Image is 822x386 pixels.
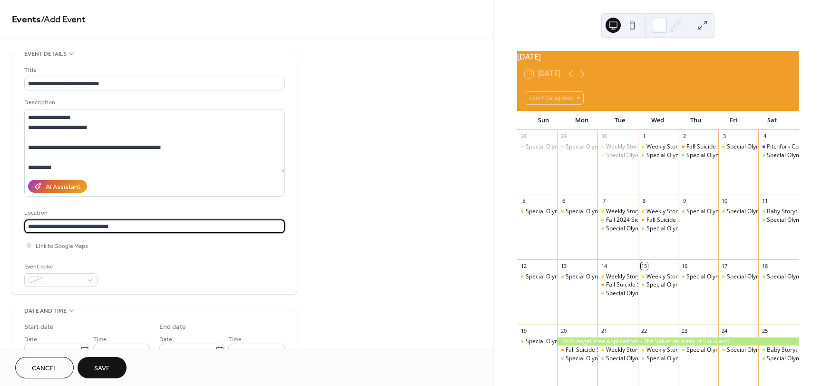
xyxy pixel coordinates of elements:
[678,273,718,281] div: Special Olympics Basketball
[32,364,57,374] span: Cancel
[566,143,639,151] div: Special Olympics Basketball
[638,225,678,233] div: Special Olympics Basketball
[681,262,688,269] div: 16
[646,281,720,289] div: Special Olympics Basketball
[228,335,242,345] span: Time
[520,262,527,269] div: 12
[638,355,678,363] div: Special Olympics Basketball
[721,262,728,269] div: 17
[566,355,639,363] div: Special Olympics Basketball
[597,273,638,281] div: Weekly Storytimes! Sioux City Library
[517,208,558,216] div: Special Olympics Basketball
[686,346,760,354] div: Special Olympics Basketball
[526,143,599,151] div: Special Olympics Basketball
[681,327,688,335] div: 23
[718,208,759,216] div: Special Olympics Basketball
[721,327,728,335] div: 24
[597,346,638,354] div: Weekly Storytimes! Sioux City Library
[600,133,607,140] div: 30
[686,208,760,216] div: Special Olympics Basketball
[727,143,801,151] div: Special Olympics Basketball
[681,198,688,205] div: 9
[557,273,597,281] div: Special Olympics Basketball
[638,208,678,216] div: Weekly Storytimes! Sioux City Public Library
[758,216,799,224] div: Special Olympics Basketball
[24,49,67,59] span: Event details
[520,133,527,140] div: 28
[758,208,799,216] div: Baby Storytime
[597,208,638,216] div: Weekly Storytimes! Sioux City Library
[641,327,648,335] div: 22
[525,111,563,130] div: Sun
[727,273,801,281] div: Special Olympics Basketball
[46,182,80,192] div: AI Assistant
[517,143,558,151] div: Special Olympics Basketball
[601,111,639,130] div: Tue
[646,143,756,151] div: Weekly Storytimes! [GEOGRAPHIC_DATA]
[641,262,648,269] div: 15
[646,355,720,363] div: Special Olympics Basketball
[646,208,756,216] div: Weekly Storytimes! [GEOGRAPHIC_DATA]
[606,143,715,151] div: Weekly Storytimes! [GEOGRAPHIC_DATA]
[721,133,728,140] div: 3
[646,346,756,354] div: Weekly Storytimes! [GEOGRAPHIC_DATA]
[606,346,715,354] div: Weekly Storytimes! [GEOGRAPHIC_DATA]
[638,143,678,151] div: Weekly Storytimes! Sioux City Public Library
[520,327,527,335] div: 19
[24,65,283,75] div: Title
[758,151,799,159] div: Special Olympics Basketball
[606,281,767,289] div: Fall Suicide Support Group - [DEMOGRAPHIC_DATA] Charties
[767,208,807,216] div: Baby Storytime
[24,335,37,345] span: Date
[520,198,527,205] div: 5
[646,216,808,224] div: Fall Suicide Support Group - [DEMOGRAPHIC_DATA] Charties
[560,327,567,335] div: 20
[639,111,677,130] div: Wed
[681,133,688,140] div: 2
[41,10,86,29] span: / Add Event
[12,10,41,29] a: Events
[600,327,607,335] div: 21
[159,322,186,332] div: End date
[24,262,96,272] div: Event color
[597,281,638,289] div: Fall Suicide Support Group - Catholic Charties
[638,151,678,159] div: Special Olympics Basketball
[715,111,753,130] div: Fri
[78,357,127,378] button: Save
[36,241,88,251] span: Link to Google Maps
[557,208,597,216] div: Special Olympics Basketball
[15,357,74,378] button: Cancel
[678,151,718,159] div: Special Olympics Basketball
[566,346,727,354] div: Fall Suicide Support Group - [DEMOGRAPHIC_DATA] Charties
[761,327,768,335] div: 25
[526,208,599,216] div: Special Olympics Basketball
[597,143,638,151] div: Weekly Storytimes! Sioux City Library
[646,225,720,233] div: Special Olympics Basketball
[727,346,801,354] div: Special Olympics Basketball
[678,346,718,354] div: Special Olympics Basketball
[560,262,567,269] div: 13
[93,335,107,345] span: Time
[563,111,601,130] div: Mon
[606,225,680,233] div: Special Olympics Basketball
[606,208,715,216] div: Weekly Storytimes! [GEOGRAPHIC_DATA]
[641,133,648,140] div: 1
[718,143,759,151] div: Special Olympics Basketball
[677,111,715,130] div: Thu
[526,273,599,281] div: Special Olympics Basketball
[597,355,638,363] div: Special Olympics Basketball
[641,198,648,205] div: 8
[557,355,597,363] div: Special Olympics Basketball
[597,151,638,159] div: Special Olympics Basketball
[606,151,680,159] div: Special Olympics Basketball
[727,208,801,216] div: Special Olympics Basketball
[721,198,728,205] div: 10
[753,111,791,130] div: Sat
[560,198,567,205] div: 6
[638,346,678,354] div: Weekly Storytimes! Sioux City Public Library
[597,216,638,224] div: Fall 2024 Sioux City Suicide Support Group - Catholic Charities
[761,198,768,205] div: 11
[517,337,558,346] div: Special Olympics Basketball
[24,98,283,108] div: Description
[646,273,756,281] div: Weekly Storytimes! [GEOGRAPHIC_DATA]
